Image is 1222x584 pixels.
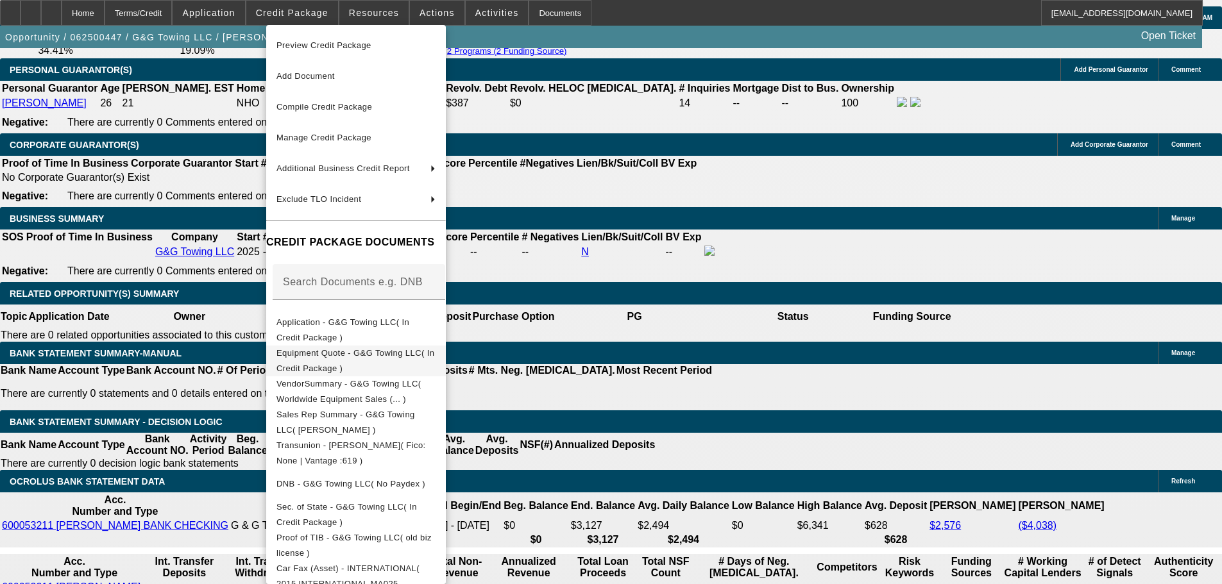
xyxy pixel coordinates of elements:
span: Proof of TIB - G&G Towing LLC( old biz license ) [276,533,432,558]
span: Additional Business Credit Report [276,163,410,173]
span: Sec. of State - G&G Towing LLC( In Credit Package ) [276,502,417,527]
span: VendorSummary - G&G Towing LLC( Worldwide Equipment Sales (... ) [276,379,421,404]
span: Transunion - [PERSON_NAME]( Fico: None | Vantage :619 ) [276,440,426,465]
span: Compile Credit Package [276,102,372,112]
span: Sales Rep Summary - G&G Towing LLC( [PERSON_NAME] ) [276,410,415,435]
button: Equipment Quote - G&G Towing LLC( In Credit Package ) [266,346,446,376]
span: Exclude TLO Incident [276,194,361,204]
span: Application - G&G Towing LLC( In Credit Package ) [276,317,409,342]
button: Application - G&G Towing LLC( In Credit Package ) [266,315,446,346]
button: Sales Rep Summary - G&G Towing LLC( Flores, Brian ) [266,407,446,438]
span: DNB - G&G Towing LLC( No Paydex ) [276,479,425,488]
button: Sec. of State - G&G Towing LLC( In Credit Package ) [266,499,446,530]
button: VendorSummary - G&G Towing LLC( Worldwide Equipment Sales (... ) [266,376,446,407]
span: Manage Credit Package [276,133,371,142]
h4: CREDIT PACKAGE DOCUMENTS [266,235,446,250]
button: Transunion - Gordon, Joseph( Fico: None | Vantage :619 ) [266,438,446,469]
button: Proof of TIB - G&G Towing LLC( old biz license ) [266,530,446,561]
button: DNB - G&G Towing LLC( No Paydex ) [266,469,446,499]
span: Add Document [276,71,335,81]
span: Preview Credit Package [276,40,371,50]
mat-label: Search Documents e.g. DNB [283,276,423,287]
span: Equipment Quote - G&G Towing LLC( In Credit Package ) [276,348,434,373]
